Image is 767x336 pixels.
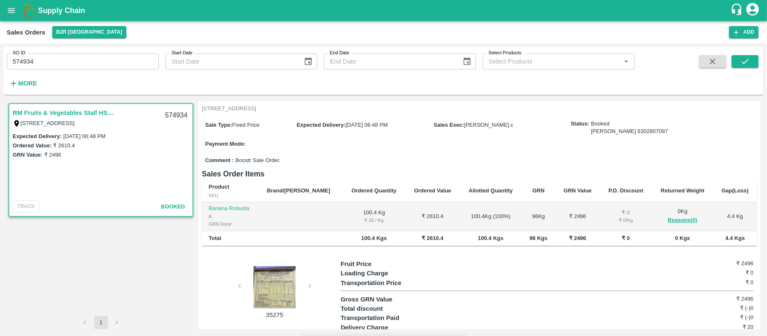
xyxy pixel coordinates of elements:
b: 100.4 Kgs [478,235,504,241]
b: Product [208,184,229,190]
b: Brand/[PERSON_NAME] [267,187,330,194]
td: 100.4 Kg [342,202,405,231]
button: Reasons(0) [659,216,707,225]
b: ₹ 2496 [569,235,586,241]
b: Allotted Quantity [469,187,513,194]
label: End Date [330,50,349,56]
nav: pagination navigation [77,316,125,329]
div: customer-support [730,3,745,18]
label: Expected Delivery : [13,133,61,139]
img: logo [21,2,38,19]
b: 0 Kgs [675,235,690,241]
b: P.D. Discount [609,187,644,194]
b: 4.4 Kgs [725,235,745,241]
p: Delivery Charge [341,323,444,332]
b: ₹ 2610.4 [422,235,443,241]
label: Ordered Value: [13,142,51,149]
div: ₹ 0 / Kg [607,216,645,224]
p: Banana Robusta [208,205,253,213]
button: Open [621,56,632,67]
h6: ₹ 20 [685,323,754,331]
button: Choose date [459,53,475,69]
b: Supply Chain [38,6,85,15]
td: ₹ 2496 [556,202,600,231]
h6: ₹ (-)0 [685,313,754,322]
button: open drawer [2,1,21,20]
div: GRN Done [208,220,253,228]
div: 96 Kg [528,213,548,221]
div: 100.4 Kg ( 100 %) [467,213,515,221]
h6: ₹ 0 [685,278,754,287]
p: Transportation Paid [341,313,444,323]
label: Start Date [171,50,192,56]
h6: ₹ 2496 [685,295,754,303]
b: GRN Value [564,187,591,194]
b: Ordered Value [414,187,451,194]
b: Gap(Loss) [722,187,748,194]
h6: ₹ 0 [685,269,754,277]
h6: ₹ (-)0 [685,304,754,312]
b: 96 Kgs [529,235,548,241]
div: SKU [208,192,253,199]
div: A [208,213,253,220]
label: Sales Exec : [434,122,464,128]
label: [DATE] 06:48 PM [63,133,105,139]
p: Transportation Price [341,278,444,288]
p: Gross GRN Value [341,295,444,304]
b: Returned Weight [661,187,705,194]
label: ₹ 2610.4 [53,142,75,149]
div: 574934 [160,106,192,125]
td: 4.4 Kg [714,202,757,231]
button: Add [729,26,759,38]
label: ₹ 2496 [44,152,61,158]
strong: More [18,80,37,87]
span: [PERSON_NAME].c [464,122,513,128]
h6: ₹ 2496 [685,259,754,268]
p: Loading Charge [341,269,444,278]
div: [PERSON_NAME] 6302807097 [591,128,668,136]
span: [DATE] 06:48 PM [346,122,388,128]
div: account of current user [745,2,760,19]
label: Select Products [489,50,521,56]
b: 100.4 Kgs [361,235,387,241]
b: Total [208,235,221,241]
h6: Sales Order Items [202,168,757,180]
label: [STREET_ADDRESS] [21,120,75,126]
b: ₹ 0 [622,235,630,241]
div: ₹ 0 [607,209,645,217]
label: GRN Value: [13,152,43,158]
input: Enter SO ID [7,53,159,69]
label: SO ID [13,50,25,56]
span: Fixed Price [232,122,259,128]
span: Boostr Sale Order. [235,157,281,165]
button: Select DC [52,26,126,38]
span: Booked [591,120,668,136]
p: Fruit Price [341,259,444,269]
b: Ordered Quantity [352,187,397,194]
td: ₹ 2610.4 [406,202,460,231]
div: ₹ 26 / Kg [349,216,398,224]
label: Sale Type : [205,122,232,128]
p: 35275 [243,310,306,320]
p: [STREET_ADDRESS] [202,105,256,113]
label: Expected Delivery : [297,122,345,128]
label: Status: [571,120,589,128]
input: Select Products [485,56,618,67]
input: Start Date [166,53,297,69]
a: RM Fruits & Vegetables Stall HSR Layout B2R [13,107,118,118]
div: Sales Orders [7,27,45,38]
div: 0 Kg [659,208,707,225]
button: Choose date [300,53,316,69]
input: End Date [324,53,455,69]
span: Booked [161,203,185,210]
b: GRN [532,187,545,194]
p: Total discount [341,304,444,313]
label: Payment Mode : [205,141,246,147]
label: Comment : [205,157,234,165]
button: page 1 [94,316,108,329]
